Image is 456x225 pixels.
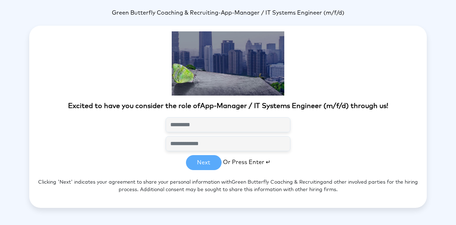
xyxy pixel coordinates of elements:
span: App-Manager / IT Systems Engineer (m/f/d) through us! [200,103,388,109]
span: Green Butterfly Coaching & Recruiting [232,180,323,185]
span: App-Manager / IT Systems Engineer (m/f/d) [221,10,344,16]
p: Clicking 'Next' indicates your agreement to share your personal information with and other involv... [29,170,427,202]
p: Excited to have you consider the role of [29,101,427,112]
p: - [29,9,427,17]
span: Or Press Enter ↵ [223,159,270,165]
span: Green Butterfly Coaching & Recruiting [112,10,218,16]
